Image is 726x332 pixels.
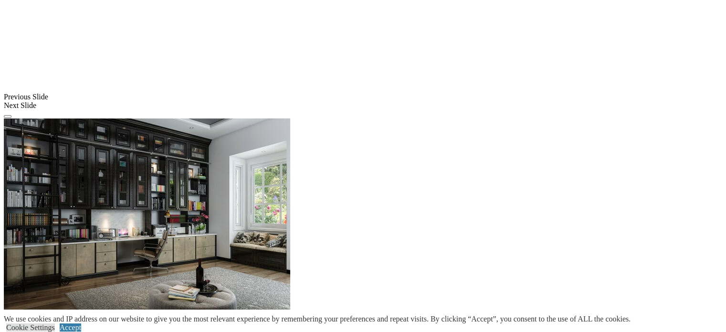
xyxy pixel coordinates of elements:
[4,118,290,310] img: Banner for mobile view
[4,315,631,323] div: We use cookies and IP address on our website to give you the most relevant experience by remember...
[4,93,722,101] div: Previous Slide
[4,101,722,110] div: Next Slide
[6,323,55,332] a: Cookie Settings
[60,323,81,332] a: Accept
[4,115,11,118] button: Click here to pause slide show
